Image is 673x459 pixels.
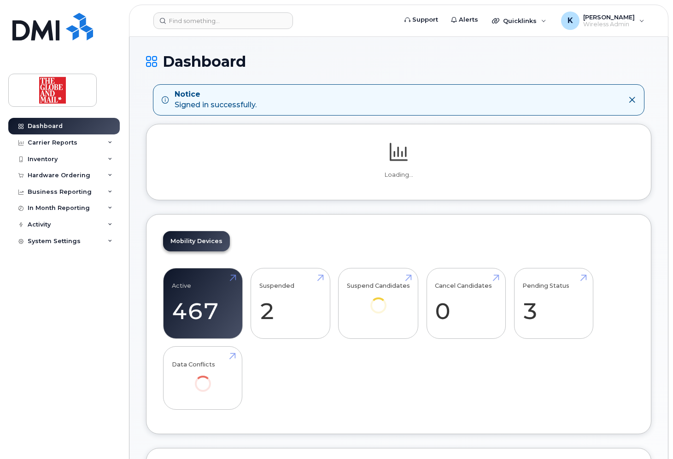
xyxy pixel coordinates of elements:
[172,273,234,334] a: Active 467
[163,231,230,251] a: Mobility Devices
[347,273,410,326] a: Suspend Candidates
[522,273,585,334] a: Pending Status 3
[435,273,497,334] a: Cancel Candidates 0
[259,273,322,334] a: Suspended 2
[172,352,234,405] a: Data Conflicts
[146,53,651,70] h1: Dashboard
[163,171,634,179] p: Loading...
[175,89,257,100] strong: Notice
[175,89,257,110] div: Signed in successfully.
